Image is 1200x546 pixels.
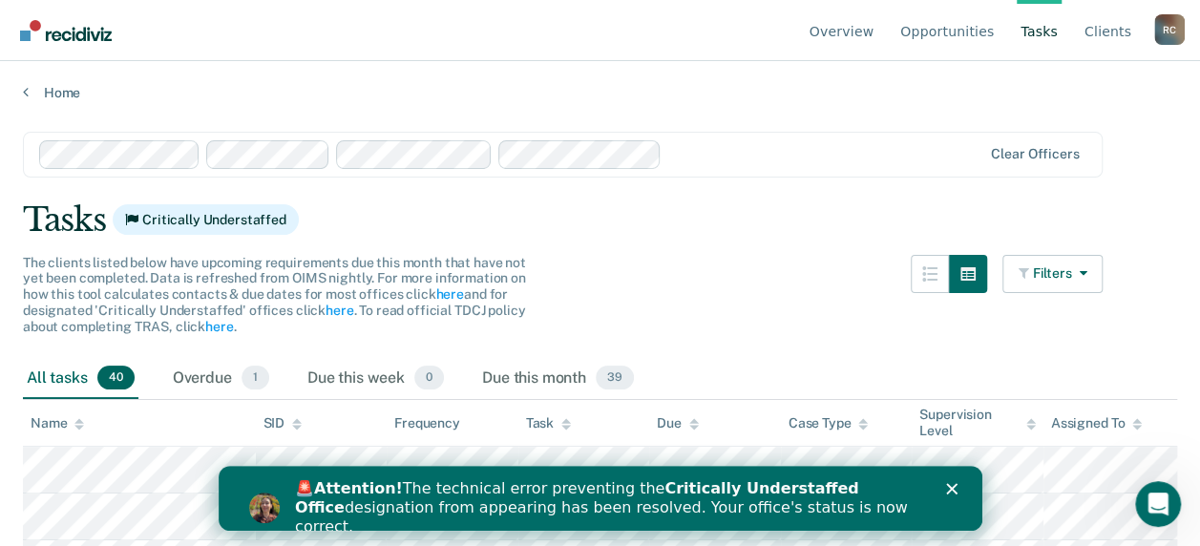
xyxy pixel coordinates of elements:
button: Filters [1002,255,1104,293]
div: Overdue1 [169,358,273,400]
div: R C [1154,14,1185,45]
div: Frequency [394,415,460,431]
div: Case Type [789,415,869,431]
div: 🚨 The technical error preventing the designation from appearing has been resolved. Your office's ... [76,13,703,71]
span: 40 [97,366,135,390]
div: Name [31,415,84,431]
div: All tasks40 [23,358,138,400]
span: 39 [596,366,634,390]
a: here [435,286,463,302]
iframe: Intercom live chat banner [219,466,982,531]
a: Home [23,84,1177,101]
a: here [326,303,353,318]
span: 1 [242,366,269,390]
div: SID [263,415,303,431]
div: Clear officers [991,146,1079,162]
div: Due this week0 [304,358,448,400]
div: Due this month39 [478,358,638,400]
div: Supervision Level [919,407,1036,439]
div: Task [526,415,571,431]
span: 0 [414,366,444,390]
button: Profile dropdown button [1154,14,1185,45]
span: Critically Understaffed [113,204,299,235]
img: Recidiviz [20,20,112,41]
b: Critically Understaffed Office [76,13,641,51]
b: Attention! [95,13,184,31]
a: here [205,319,233,334]
div: Assigned To [1051,415,1142,431]
div: Due [657,415,699,431]
div: Close [727,17,747,29]
span: The clients listed below have upcoming requirements due this month that have not yet been complet... [23,255,526,334]
div: Tasks [23,200,1177,240]
iframe: Intercom live chat [1135,481,1181,527]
